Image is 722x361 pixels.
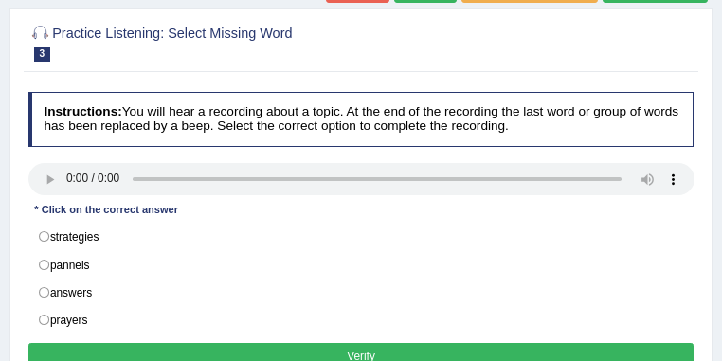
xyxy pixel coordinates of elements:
b: Instructions: [44,104,121,118]
label: pannels [28,250,695,279]
h2: Practice Listening: Select Missing Word [28,22,442,62]
label: prayers [28,306,695,334]
label: answers [28,279,695,307]
span: 3 [34,47,51,62]
h4: You will hear a recording about a topic. At the end of the recording the last word or group of wo... [28,92,695,146]
div: * Click on the correct answer [28,203,185,219]
label: strategies [28,223,695,251]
